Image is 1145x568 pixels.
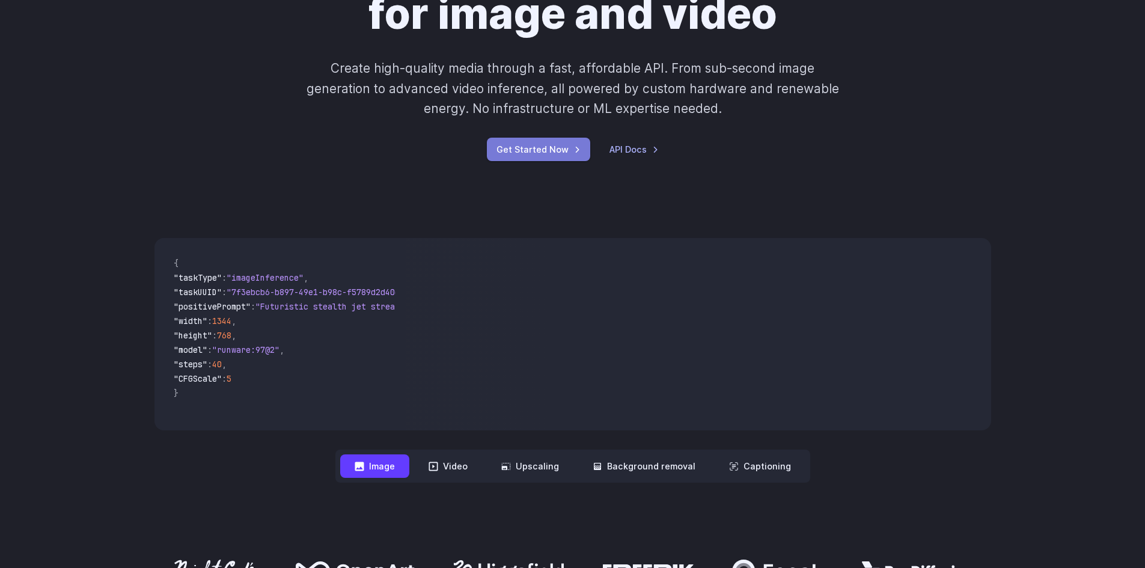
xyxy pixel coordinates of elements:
[212,344,279,355] span: "runware:97@2"
[487,454,573,478] button: Upscaling
[222,287,227,298] span: :
[174,301,251,312] span: "positivePrompt"
[609,142,659,156] a: API Docs
[207,344,212,355] span: :
[174,330,212,341] span: "height"
[207,316,212,326] span: :
[227,287,409,298] span: "7f3ebcb6-b897-49e1-b98c-f5789d2d40d7"
[174,373,222,384] span: "CFGScale"
[715,454,805,478] button: Captioning
[227,272,304,283] span: "imageInference"
[212,330,217,341] span: :
[174,258,179,269] span: {
[174,344,207,355] span: "model"
[487,138,590,161] a: Get Started Now
[231,330,236,341] span: ,
[251,301,255,312] span: :
[174,272,222,283] span: "taskType"
[222,272,227,283] span: :
[255,301,693,312] span: "Futuristic stealth jet streaking through a neon-lit cityscape with glowing purple exhaust"
[207,359,212,370] span: :
[279,344,284,355] span: ,
[217,330,231,341] span: 768
[222,373,227,384] span: :
[414,454,482,478] button: Video
[305,58,840,118] p: Create high-quality media through a fast, affordable API. From sub-second image generation to adv...
[340,454,409,478] button: Image
[212,359,222,370] span: 40
[231,316,236,326] span: ,
[227,373,231,384] span: 5
[578,454,710,478] button: Background removal
[174,388,179,399] span: }
[212,316,231,326] span: 1344
[304,272,308,283] span: ,
[174,287,222,298] span: "taskUUID"
[174,359,207,370] span: "steps"
[174,316,207,326] span: "width"
[222,359,227,370] span: ,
